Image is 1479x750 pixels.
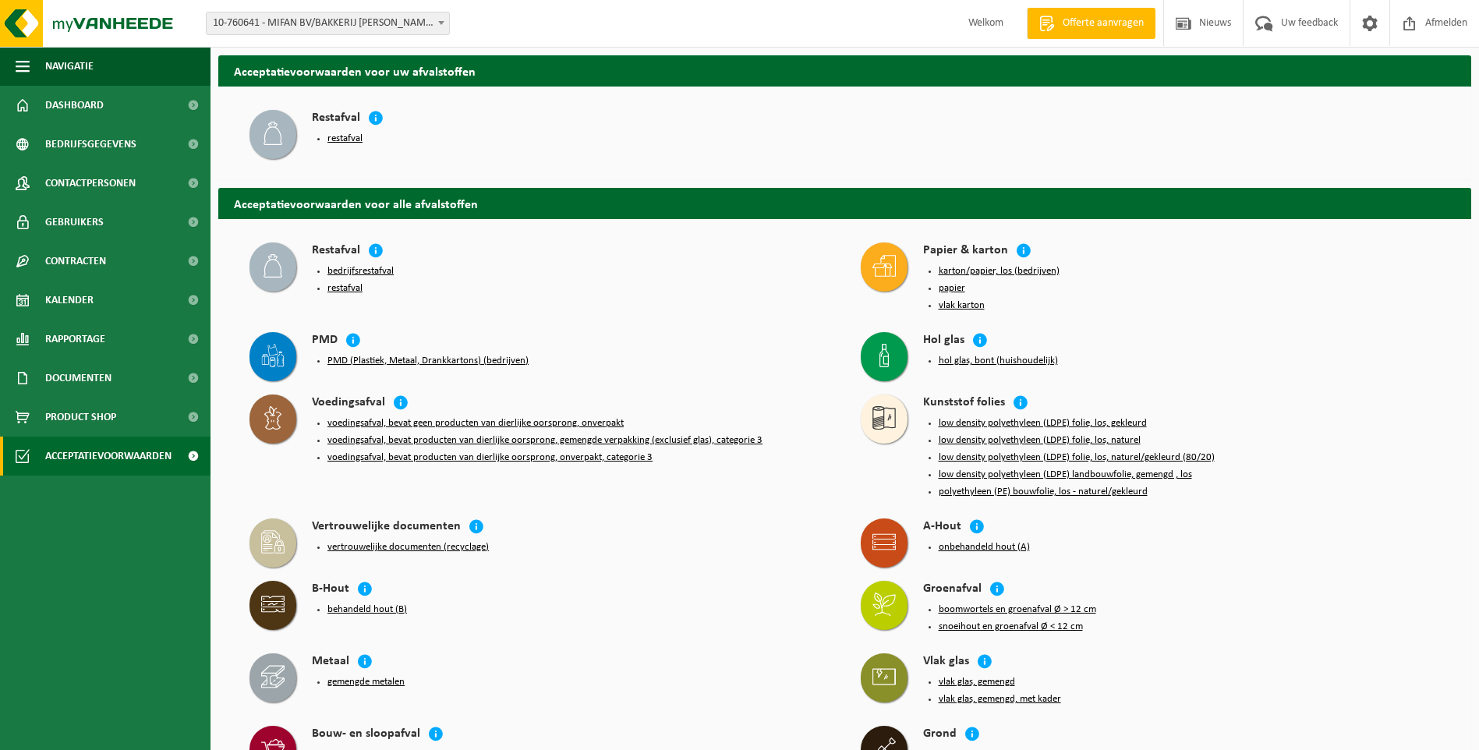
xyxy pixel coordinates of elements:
[312,726,420,744] h4: Bouw- en sloopafval
[45,47,94,86] span: Navigatie
[923,332,964,350] h4: Hol glas
[1059,16,1148,31] span: Offerte aanvragen
[1027,8,1155,39] a: Offerte aanvragen
[45,398,116,437] span: Product Shop
[939,541,1030,554] button: onbehandeld hout (A)
[327,355,529,367] button: PMD (Plastiek, Metaal, Drankkartons) (bedrijven)
[939,417,1147,430] button: low density polyethyleen (LDPE) folie, los, gekleurd
[218,188,1471,218] h2: Acceptatievoorwaarden voor alle afvalstoffen
[312,110,360,128] h4: Restafval
[45,164,136,203] span: Contactpersonen
[45,437,172,476] span: Acceptatievoorwaarden
[45,320,105,359] span: Rapportage
[218,55,1471,86] h2: Acceptatievoorwaarden voor uw afvalstoffen
[207,12,449,34] span: 10-760641 - MIFAN BV/BAKKERIJ FANNY - TEMSE
[312,332,338,350] h4: PMD
[923,726,957,744] h4: Grond
[939,693,1061,706] button: vlak glas, gemengd, met kader
[327,451,653,464] button: voedingsafval, bevat producten van dierlijke oorsprong, onverpakt, categorie 3
[312,518,461,536] h4: Vertrouwelijke documenten
[939,265,1060,278] button: karton/papier, los (bedrijven)
[327,676,405,688] button: gemengde metalen
[923,518,961,536] h4: A-Hout
[327,282,363,295] button: restafval
[923,394,1005,412] h4: Kunststof folies
[45,125,136,164] span: Bedrijfsgegevens
[939,299,985,312] button: vlak karton
[939,451,1215,464] button: low density polyethyleen (LDPE) folie, los, naturel/gekleurd (80/20)
[45,359,111,398] span: Documenten
[45,242,106,281] span: Contracten
[327,541,489,554] button: vertrouwelijke documenten (recyclage)
[45,86,104,125] span: Dashboard
[312,653,349,671] h4: Metaal
[939,621,1083,633] button: snoeihout en groenafval Ø < 12 cm
[939,469,1192,481] button: low density polyethyleen (LDPE) landbouwfolie, gemengd , los
[327,265,394,278] button: bedrijfsrestafval
[939,434,1141,447] button: low density polyethyleen (LDPE) folie, los, naturel
[939,603,1096,616] button: boomwortels en groenafval Ø > 12 cm
[939,676,1015,688] button: vlak glas, gemengd
[312,394,385,412] h4: Voedingsafval
[206,12,450,35] span: 10-760641 - MIFAN BV/BAKKERIJ FANNY - TEMSE
[312,242,360,260] h4: Restafval
[327,603,407,616] button: behandeld hout (B)
[939,282,965,295] button: papier
[327,133,363,145] button: restafval
[923,653,969,671] h4: Vlak glas
[923,242,1008,260] h4: Papier & karton
[939,486,1148,498] button: polyethyleen (PE) bouwfolie, los - naturel/gekleurd
[923,581,982,599] h4: Groenafval
[327,434,762,447] button: voedingsafval, bevat producten van dierlijke oorsprong, gemengde verpakking (exclusief glas), cat...
[327,417,624,430] button: voedingsafval, bevat geen producten van dierlijke oorsprong, onverpakt
[45,203,104,242] span: Gebruikers
[312,581,349,599] h4: B-Hout
[939,355,1058,367] button: hol glas, bont (huishoudelijk)
[45,281,94,320] span: Kalender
